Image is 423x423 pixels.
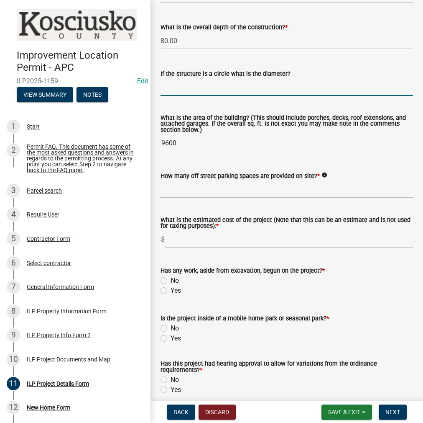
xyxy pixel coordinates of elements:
button: Notes [76,87,108,102]
button: Save & Exit [321,405,372,420]
div: 10 [7,353,20,366]
label: Yes [171,385,181,395]
label: What is the overall depth of the construction? [161,25,288,31]
label: Has this project had hearing approval to allow for variations from the ordinance requirements? [161,361,413,373]
span: Save & Exit [328,409,360,415]
div: 5 [7,232,20,245]
button: Next [379,405,407,420]
div: 1 [7,120,20,133]
div: 12 [7,401,20,414]
wm-modal-confirm: Summary [17,92,73,98]
div: Permit FAQ. This document has some of the most asked questions and answers in regards to the perm... [27,144,137,173]
img: Kosciusko County, Indiana [17,9,137,41]
button: Discard [199,405,236,420]
span: Next [385,409,400,415]
div: Require User [27,211,59,217]
div: General Information Form [27,284,94,290]
label: Yes [171,333,181,343]
div: 3 [7,184,20,197]
div: ILP Project Documents and Map [27,356,110,362]
i: info [321,172,327,178]
div: ILP Property Info Form 2 [27,332,91,338]
label: If the structure is a circle what is the diameter? [161,71,290,77]
span: $ [161,231,165,248]
h4: Improvement Location Permit - APC [17,49,144,74]
span: ILP2025-1159 [17,77,134,85]
label: Is the project inside of a mobile home park or seasonal park? [161,316,329,322]
label: How many off street parking spaces are provided on site? [161,173,320,179]
div: 6 [7,256,20,270]
label: Yes [171,286,181,296]
label: No [171,276,179,286]
label: What is the area of the building? (This should include porches, decks, roof extensions, and attac... [161,115,413,133]
label: Has any work, aside from excavation, begun on the project? [161,268,325,274]
div: Select contractor [27,260,71,266]
div: 4 [7,208,20,221]
div: 2 [7,144,20,157]
span: Back [173,409,189,415]
label: What is the estimated cost of the project (Note that this can be an estimate and is not used for ... [161,217,413,230]
div: 9 [7,328,20,342]
wm-modal-confirm: Edit Application Number [137,77,148,85]
button: View Summary [17,87,73,102]
div: ILP Property Information Form [27,308,107,314]
wm-modal-confirm: Notes [76,92,108,98]
label: No [171,323,179,333]
div: Contractor Form [27,236,70,242]
div: 8 [7,304,20,318]
div: Start [27,124,40,129]
div: 11 [7,377,20,390]
div: ILP Project Details Form [27,381,89,387]
div: New Home Form [27,405,70,410]
a: Edit [137,77,148,85]
button: Back [167,405,195,420]
div: Parcel search [27,188,62,193]
div: 7 [7,280,20,294]
label: No [171,375,179,385]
